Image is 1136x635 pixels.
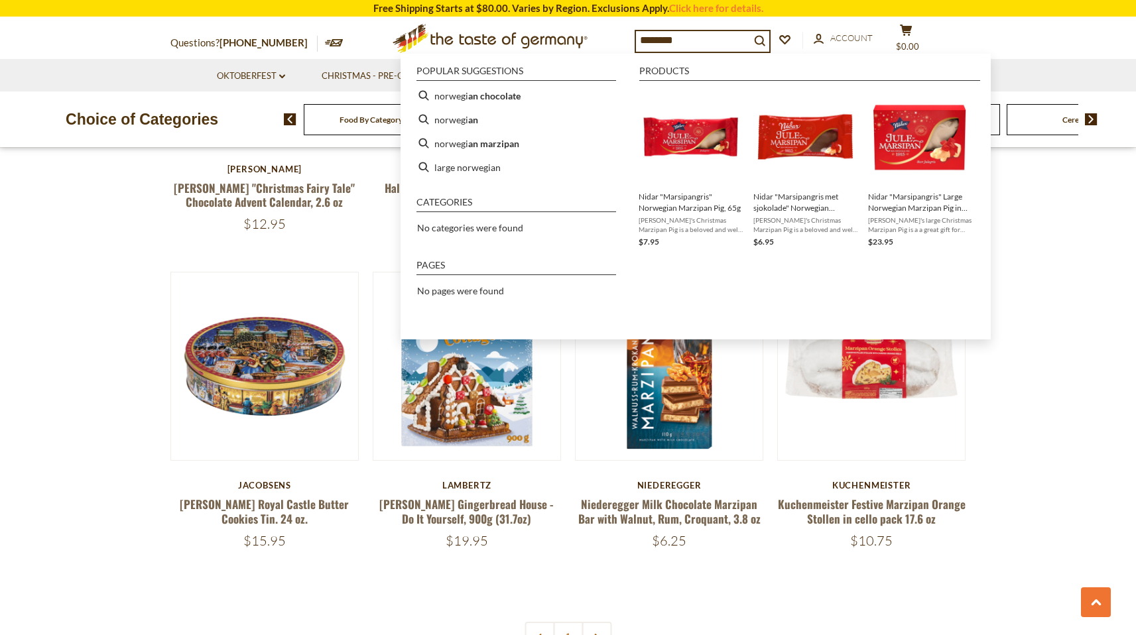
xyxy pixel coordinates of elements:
a: Nidar "Marsipangris" Large Norwegian Marzipan Pig in Gift Box, 200g[PERSON_NAME]'s large Christma... [868,89,972,249]
a: Cereal [1062,115,1085,125]
span: $23.95 [868,237,893,247]
span: $10.75 [850,532,893,549]
img: next arrow [1085,113,1098,125]
span: No pages were found [417,285,504,296]
span: $15.95 [243,532,286,549]
span: $6.95 [753,237,774,247]
li: norwegian [411,107,621,131]
b: an [468,112,478,127]
img: Lambertz Gingerbread House - Do It Yourself, 900g (31.7oz) [373,272,561,460]
a: Halloren "Du-Bye" Pistacchio Filled Chocolates, 4.6oz [385,180,549,210]
span: Nidar "Marsipangris met sjokolade" Norwegian Chocolate Marzipan Pig, 60g [753,191,857,213]
a: Christmas - PRE-ORDER [322,69,435,84]
a: Niederegger Milk Chocolate Marzipan Bar with Walnut, Rum, Croquant, 3.8 oz [578,496,761,526]
div: Halloren [373,164,562,174]
img: previous arrow [284,113,296,125]
li: Pages [416,260,616,275]
span: Account [830,32,873,43]
div: Niederegger [575,480,764,491]
img: Jacobsens Royal Castle Butter Cookies Tin. 24 oz. [171,272,359,460]
div: Jacobsens [170,480,359,491]
a: [PERSON_NAME] "Christmas Fairy Tale" Chocolate Advent Calendar, 2.6 oz [174,180,355,210]
span: [PERSON_NAME]'s large Christmas Marzipan Pig is a a great gift for anyome who cherishes this belo... [868,215,972,234]
p: Questions? [170,34,318,52]
div: Kuchenmeister [777,480,966,491]
a: Click here for details. [669,2,763,14]
li: Nidar "Marsipangris met sjokolade" Norwegian Chocolate Marzipan Pig, 60g [748,84,863,254]
span: [PERSON_NAME]'s Christmas Marzipan Pig is a beloved and well known Scandinavian sweet treat, hand... [753,215,857,234]
li: Nidar "Marsipangris" Large Norwegian Marzipan Pig in Gift Box, 200g [863,84,978,254]
li: norwegian chocolate [411,84,621,107]
li: norwegian marzipan [411,131,621,155]
span: $12.95 [243,215,286,232]
a: [PHONE_NUMBER] [220,36,308,48]
a: Oktoberfest [217,69,285,84]
div: [PERSON_NAME] [170,164,359,174]
a: [PERSON_NAME] Gingerbread House - Do It Yourself, 900g (31.7oz) [379,496,554,526]
button: $0.00 [887,24,926,57]
span: Nidar "Marsipangris" Large Norwegian Marzipan Pig in Gift Box, 200g [868,191,972,213]
li: Nidar "Marsipangris" Norwegian Marzipan Pig, 65g [633,84,748,254]
span: $6.25 [652,532,686,549]
img: Kuchenmeister Festive Marzipan Orange Stollen in cello pack 17.6 oz [778,272,966,460]
a: Account [814,31,873,46]
a: Kuchenmeister Festive Marzipan Orange Stollen in cello pack 17.6 oz [778,496,966,526]
span: $19.95 [446,532,488,549]
li: large norwegian [411,155,621,179]
span: $7.95 [639,237,659,247]
span: No categories were found [417,222,523,233]
span: Nidar "Marsipangris" Norwegian Marzipan Pig, 65g [639,191,743,213]
a: [PERSON_NAME] Royal Castle Butter Cookies Tin. 24 oz. [180,496,349,526]
img: Niederegger Milk Chocolate Marzipan Bar with Walnut, Rum, Croquant, 3.8 oz [576,272,763,460]
li: Popular suggestions [416,66,616,81]
a: Nidar "Marsipangris" Norwegian Marzipan Pig, 65g[PERSON_NAME]'s Christmas Marzipan Pig is a belov... [639,89,743,249]
div: Lambertz [373,480,562,491]
a: Nidar "Marsipangris met sjokolade" Norwegian Chocolate Marzipan Pig, 60g[PERSON_NAME]'s Christmas... [753,89,857,249]
span: $0.00 [896,41,919,52]
div: Instant Search Results [401,54,991,339]
span: [PERSON_NAME]'s Christmas Marzipan Pig is a beloved and well known Scandinavian sweet treat, hand... [639,215,743,234]
a: Food By Category [340,115,403,125]
li: Products [639,66,980,81]
b: an marzipan [468,136,519,151]
b: an chocolate [468,88,521,103]
li: Categories [416,198,616,212]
